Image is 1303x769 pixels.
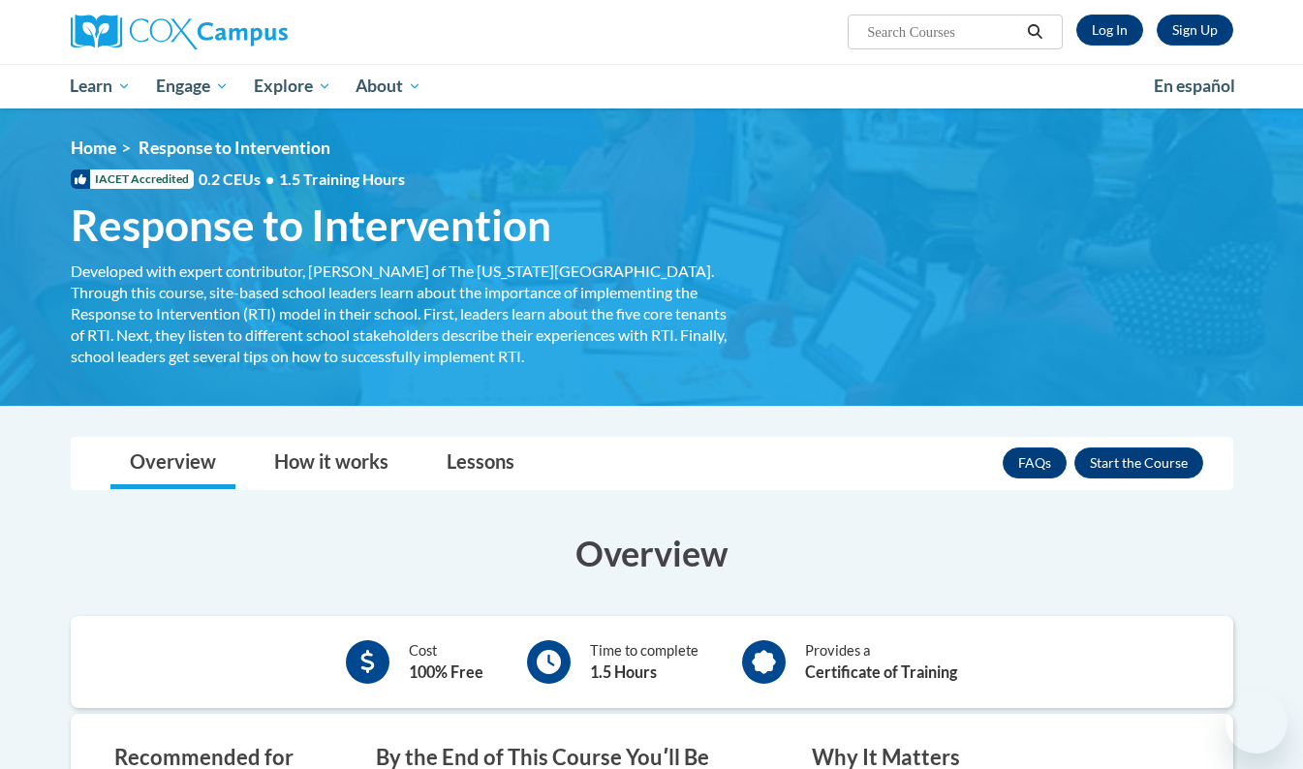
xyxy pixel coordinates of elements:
[71,169,194,189] span: IACET Accredited
[139,138,330,158] span: Response to Intervention
[805,662,957,681] b: Certificate of Training
[590,640,698,684] div: Time to complete
[71,15,439,49] a: Cox Campus
[1003,447,1067,478] a: FAQs
[241,64,344,108] a: Explore
[1157,15,1233,46] a: Register
[343,64,434,108] a: About
[1076,15,1143,46] a: Log In
[409,662,483,681] b: 100% Free
[71,138,116,158] a: Home
[71,529,1233,577] h3: Overview
[279,169,405,188] span: 1.5 Training Hours
[409,640,483,684] div: Cost
[110,438,235,489] a: Overview
[156,75,229,98] span: Engage
[356,75,421,98] span: About
[70,75,131,98] span: Learn
[1154,76,1235,96] span: En español
[590,662,657,681] b: 1.5 Hours
[254,75,331,98] span: Explore
[143,64,241,108] a: Engage
[199,169,405,190] span: 0.2 CEUs
[427,438,534,489] a: Lessons
[58,64,144,108] a: Learn
[1020,20,1049,44] button: Search
[1225,692,1287,754] iframe: Button to launch messaging window
[71,261,739,367] div: Developed with expert contributor, [PERSON_NAME] of The [US_STATE][GEOGRAPHIC_DATA]. Through this...
[265,169,274,188] span: •
[1074,447,1203,478] button: Enroll
[71,15,288,49] img: Cox Campus
[805,640,957,684] div: Provides a
[255,438,408,489] a: How it works
[1141,66,1248,107] a: En español
[71,200,551,251] span: Response to Intervention
[42,64,1262,108] div: Main menu
[865,20,1020,44] input: Search Courses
